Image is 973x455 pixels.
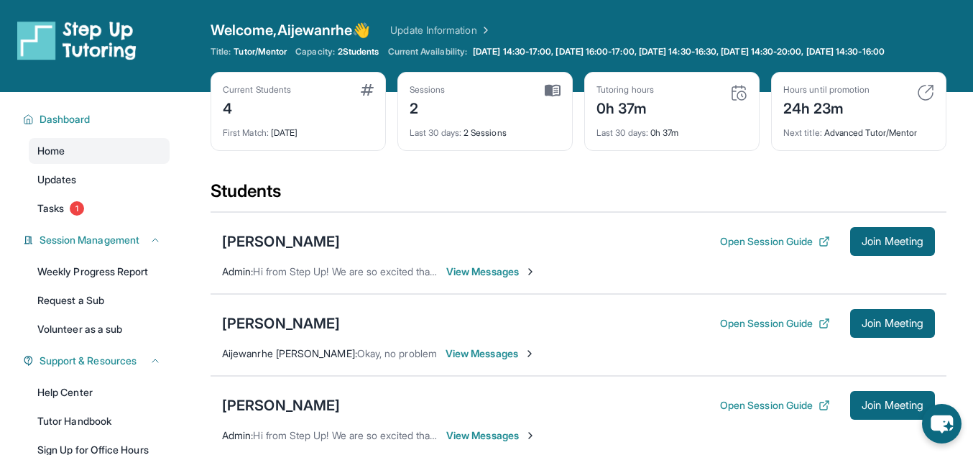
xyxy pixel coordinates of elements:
[850,227,935,256] button: Join Meeting
[720,234,830,249] button: Open Session Guide
[29,167,170,193] a: Updates
[783,119,934,139] div: Advanced Tutor/Mentor
[222,347,357,359] span: Aijewanrhe [PERSON_NAME] :
[525,266,536,277] img: Chevron-Right
[720,398,830,413] button: Open Session Guide
[29,196,170,221] a: Tasks1
[17,20,137,60] img: logo
[730,84,747,101] img: card
[29,138,170,164] a: Home
[37,201,64,216] span: Tasks
[211,20,370,40] span: Welcome, Aijewanrhe 👋
[234,46,287,58] span: Tutor/Mentor
[357,347,437,359] span: Okay, no problem
[473,46,885,58] span: [DATE] 14:30-17:00, [DATE] 16:00-17:00, [DATE] 14:30-16:30, [DATE] 14:30-20:00, [DATE] 14:30-16:00
[338,46,379,58] span: 2 Students
[222,313,340,334] div: [PERSON_NAME]
[70,201,84,216] span: 1
[922,404,962,443] button: chat-button
[295,46,335,58] span: Capacity:
[525,430,536,441] img: Chevron-Right
[29,380,170,405] a: Help Center
[524,348,535,359] img: Chevron-Right
[34,112,161,127] button: Dashboard
[446,428,536,443] span: View Messages
[223,119,374,139] div: [DATE]
[862,401,923,410] span: Join Meeting
[410,84,446,96] div: Sessions
[29,408,170,434] a: Tutor Handbook
[477,23,492,37] img: Chevron Right
[40,354,137,368] span: Support & Resources
[223,96,291,119] div: 4
[596,84,654,96] div: Tutoring hours
[410,127,461,138] span: Last 30 days :
[545,84,561,97] img: card
[470,46,887,58] a: [DATE] 14:30-17:00, [DATE] 16:00-17:00, [DATE] 14:30-16:30, [DATE] 14:30-20:00, [DATE] 14:30-16:00
[223,84,291,96] div: Current Students
[29,316,170,342] a: Volunteer as a sub
[596,119,747,139] div: 0h 37m
[862,319,923,328] span: Join Meeting
[211,46,231,58] span: Title:
[222,429,253,441] span: Admin :
[783,96,870,119] div: 24h 23m
[850,391,935,420] button: Join Meeting
[37,173,77,187] span: Updates
[850,309,935,338] button: Join Meeting
[222,265,253,277] span: Admin :
[596,127,648,138] span: Last 30 days :
[361,84,374,96] img: card
[917,84,934,101] img: card
[223,127,269,138] span: First Match :
[446,346,535,361] span: View Messages
[783,84,870,96] div: Hours until promotion
[40,233,139,247] span: Session Management
[29,288,170,313] a: Request a Sub
[783,127,822,138] span: Next title :
[34,233,161,247] button: Session Management
[211,180,946,211] div: Students
[37,144,65,158] span: Home
[410,96,446,119] div: 2
[34,354,161,368] button: Support & Resources
[390,23,491,37] a: Update Information
[596,96,654,119] div: 0h 37m
[222,395,340,415] div: [PERSON_NAME]
[388,46,467,58] span: Current Availability:
[446,265,536,279] span: View Messages
[862,237,923,246] span: Join Meeting
[40,112,91,127] span: Dashboard
[410,119,561,139] div: 2 Sessions
[29,259,170,285] a: Weekly Progress Report
[222,231,340,252] div: [PERSON_NAME]
[720,316,830,331] button: Open Session Guide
